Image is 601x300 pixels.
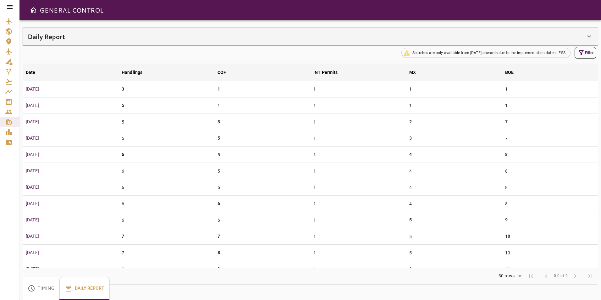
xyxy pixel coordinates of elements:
[218,69,234,76] span: COF
[539,269,554,284] span: Previous Page
[554,273,568,279] span: 0-0 of 0
[505,69,522,76] span: BOE
[122,233,124,240] p: 7
[310,97,406,114] td: 1
[497,273,516,279] div: 30 rows
[406,196,502,212] td: 4
[26,266,115,272] p: [DATE]
[310,196,406,212] td: 1
[218,249,220,256] p: 8
[119,212,214,228] td: 6
[26,119,115,125] p: [DATE]
[214,147,310,163] td: 5
[310,212,406,228] td: 1
[26,151,115,158] p: [DATE]
[122,69,142,76] div: Handlings
[26,217,115,223] p: [DATE]
[310,179,406,196] td: 1
[119,179,214,196] td: 6
[406,228,502,245] td: 5
[406,97,502,114] td: 1
[583,269,598,284] span: Last Page
[406,245,502,261] td: 5
[122,102,124,109] p: 5
[214,97,310,114] td: 1
[122,151,124,158] p: 6
[23,28,598,45] div: Daily Report
[310,261,406,277] td: 1
[122,69,151,76] span: Handlings
[310,245,406,261] td: 1
[409,151,412,158] p: 4
[23,277,110,300] div: basic tabs example
[119,196,214,212] td: 6
[310,114,406,130] td: 1
[310,130,406,147] td: 1
[214,179,310,196] td: 5
[502,196,598,212] td: 8
[494,271,524,281] div: 30 rows
[119,114,214,130] td: 5
[505,69,514,76] div: BOE
[505,86,508,92] p: 1
[409,266,412,272] p: 6
[119,245,214,261] td: 7
[28,31,65,42] h6: Daily Report
[218,233,220,240] p: 7
[40,5,103,15] h6: GENERAL CONTROL
[23,277,59,300] button: Timing
[119,163,214,179] td: 6
[409,119,412,125] p: 2
[218,135,220,142] p: 5
[26,69,36,76] div: Date
[218,69,226,76] div: COF
[313,86,316,92] p: 1
[26,168,115,174] p: [DATE]
[502,245,598,261] td: 10
[568,269,583,284] span: Next Page
[218,119,220,125] p: 3
[524,269,539,284] span: First Page
[310,147,406,163] td: 1
[218,200,220,207] p: 6
[218,86,220,92] p: 1
[310,163,406,179] td: 1
[26,200,115,207] p: [DATE]
[502,130,598,147] td: 7
[409,69,416,76] div: MX
[409,217,412,223] p: 5
[214,212,310,228] td: 6
[406,179,502,196] td: 4
[27,4,40,16] button: Open drawer
[502,97,598,114] td: 1
[505,151,508,158] p: 8
[313,69,346,76] span: INT Permits
[406,163,502,179] td: 4
[409,50,570,56] span: Searches are only available from [DATE] onwards due to the implementation date in FSS.
[313,69,338,76] div: INT Permits
[218,266,220,272] p: 9
[26,102,115,109] p: [DATE]
[26,184,115,191] p: [DATE]
[409,135,412,142] p: 3
[502,261,598,277] td: 10
[122,86,124,92] p: 3
[575,47,596,59] button: Filter
[505,119,508,125] p: 7
[26,86,115,92] p: [DATE]
[119,130,214,147] td: 5
[26,249,115,256] p: [DATE]
[26,69,44,76] span: Date
[502,163,598,179] td: 8
[409,69,424,76] span: MX
[502,179,598,196] td: 8
[214,163,310,179] td: 5
[505,217,508,223] p: 9
[119,261,214,277] td: 7
[310,228,406,245] td: 1
[59,277,110,300] button: Daily Report
[409,86,412,92] p: 1
[26,135,115,142] p: [DATE]
[26,233,115,240] p: [DATE]
[505,233,510,240] p: 10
